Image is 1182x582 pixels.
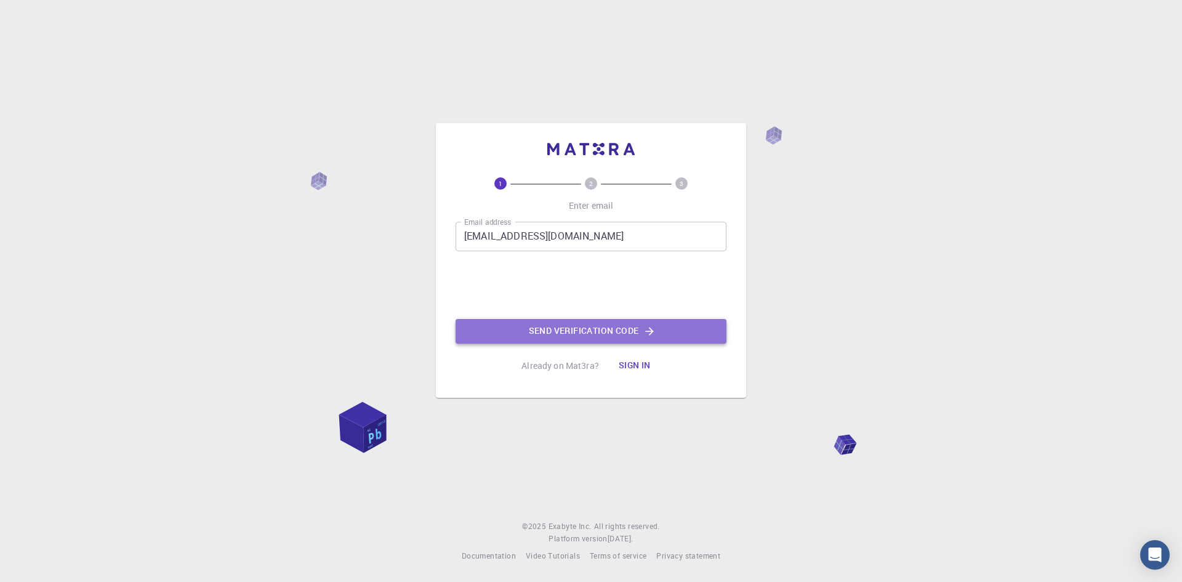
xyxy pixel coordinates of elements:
text: 2 [589,179,593,188]
span: Video Tutorials [526,551,580,560]
p: Already on Mat3ra? [521,360,599,372]
span: Terms of service [590,551,646,560]
p: Enter email [569,200,614,212]
span: Documentation [462,551,516,560]
a: Terms of service [590,550,646,562]
text: 3 [680,179,683,188]
div: Open Intercom Messenger [1140,540,1170,570]
span: Exabyte Inc. [549,521,592,531]
label: Email address [464,217,511,227]
a: Exabyte Inc. [549,520,592,533]
a: Video Tutorials [526,550,580,562]
button: Send verification code [456,319,726,344]
span: All rights reserved. [594,520,660,533]
a: [DATE]. [608,533,633,545]
a: Privacy statement [656,550,720,562]
iframe: reCAPTCHA [497,261,685,309]
a: Documentation [462,550,516,562]
button: Sign in [609,354,661,378]
text: 1 [499,179,502,188]
span: Platform version [549,533,607,545]
span: [DATE] . [608,533,633,543]
span: Privacy statement [656,551,720,560]
span: © 2025 [522,520,548,533]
